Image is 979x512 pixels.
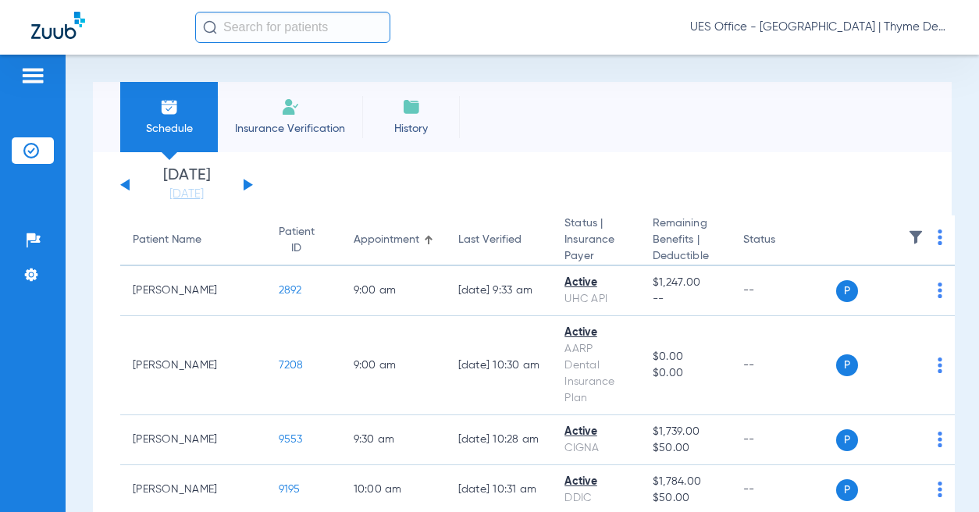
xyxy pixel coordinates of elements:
[341,266,446,316] td: 9:00 AM
[279,434,303,445] span: 9553
[458,232,522,248] div: Last Verified
[279,484,301,495] span: 9195
[552,215,640,266] th: Status |
[653,490,718,507] span: $50.00
[836,280,858,302] span: P
[230,121,351,137] span: Insurance Verification
[901,437,979,512] iframe: Chat Widget
[564,341,628,407] div: AARP Dental Insurance Plan
[120,266,266,316] td: [PERSON_NAME]
[564,474,628,490] div: Active
[402,98,421,116] img: History
[458,232,540,248] div: Last Verified
[731,415,836,465] td: --
[653,248,718,265] span: Deductible
[279,224,315,257] div: Patient ID
[281,98,300,116] img: Manual Insurance Verification
[564,424,628,440] div: Active
[653,440,718,457] span: $50.00
[564,275,628,291] div: Active
[902,357,918,373] img: x.svg
[902,432,918,447] img: x.svg
[31,12,85,39] img: Zuub Logo
[132,121,206,137] span: Schedule
[341,415,446,465] td: 9:30 AM
[354,232,419,248] div: Appointment
[653,291,718,308] span: --
[908,229,924,245] img: filter.svg
[564,440,628,457] div: CIGNA
[279,285,302,296] span: 2892
[653,349,718,365] span: $0.00
[731,215,836,266] th: Status
[690,20,948,35] span: UES Office - [GEOGRAPHIC_DATA] | Thyme Dental Care
[564,325,628,341] div: Active
[120,316,266,415] td: [PERSON_NAME]
[564,232,628,265] span: Insurance Payer
[140,187,233,202] a: [DATE]
[140,168,233,202] li: [DATE]
[354,232,433,248] div: Appointment
[195,12,390,43] input: Search for patients
[120,415,266,465] td: [PERSON_NAME]
[564,291,628,308] div: UHC API
[133,232,201,248] div: Patient Name
[653,365,718,382] span: $0.00
[902,283,918,298] img: x.svg
[133,232,254,248] div: Patient Name
[446,316,553,415] td: [DATE] 10:30 AM
[564,490,628,507] div: DDIC
[938,357,942,373] img: group-dot-blue.svg
[640,215,731,266] th: Remaining Benefits |
[653,474,718,490] span: $1,784.00
[938,283,942,298] img: group-dot-blue.svg
[279,360,304,371] span: 7208
[203,20,217,34] img: Search Icon
[938,229,942,245] img: group-dot-blue.svg
[836,479,858,501] span: P
[731,316,836,415] td: --
[653,275,718,291] span: $1,247.00
[446,415,553,465] td: [DATE] 10:28 AM
[836,429,858,451] span: P
[20,66,45,85] img: hamburger-icon
[836,354,858,376] span: P
[653,424,718,440] span: $1,739.00
[374,121,448,137] span: History
[279,224,329,257] div: Patient ID
[160,98,179,116] img: Schedule
[938,432,942,447] img: group-dot-blue.svg
[446,266,553,316] td: [DATE] 9:33 AM
[341,316,446,415] td: 9:00 AM
[731,266,836,316] td: --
